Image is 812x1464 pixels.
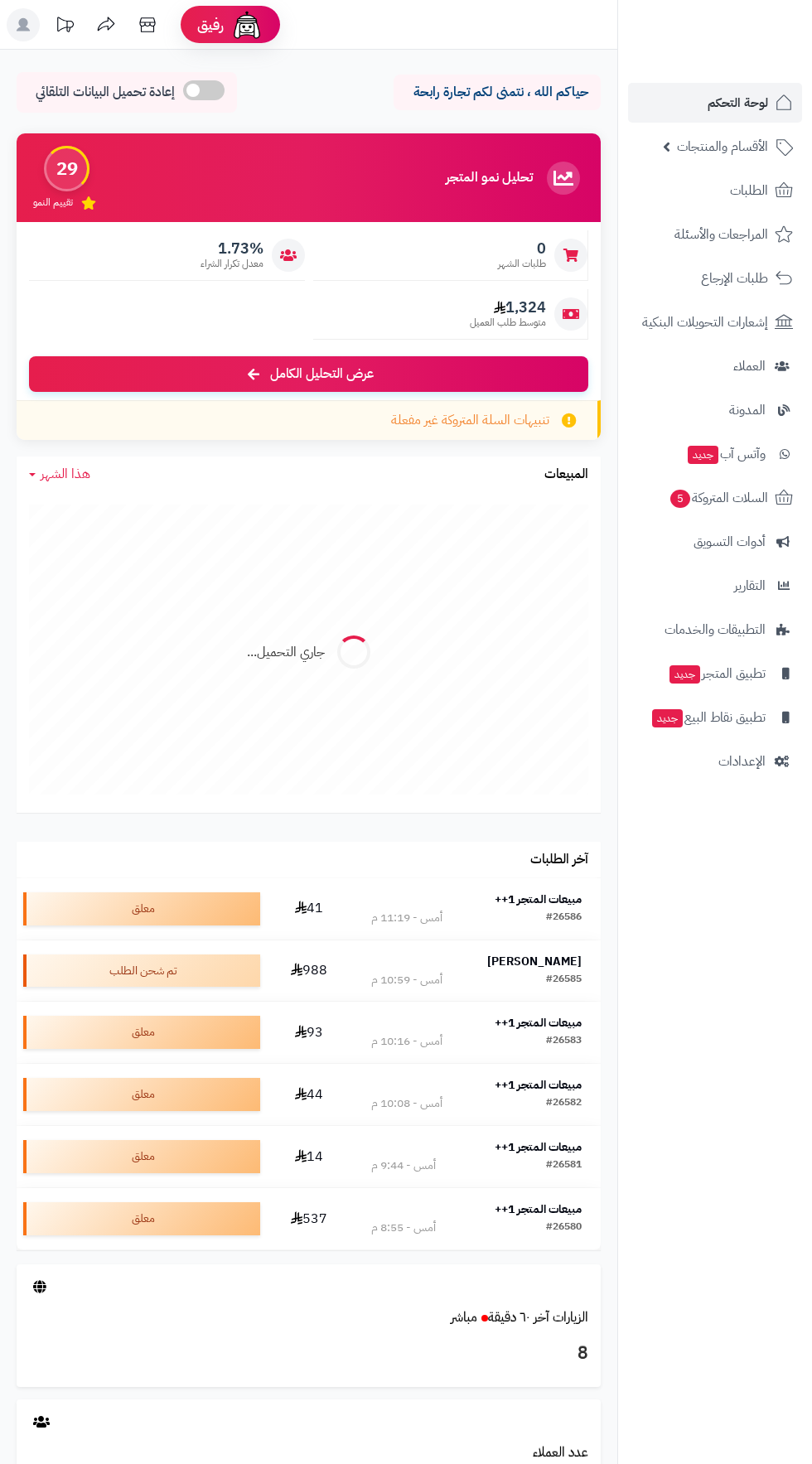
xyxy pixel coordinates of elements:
a: وآتس آبجديد [628,434,802,474]
td: 41 [267,878,352,940]
span: تقييم النمو [33,196,73,210]
div: معلق [23,892,260,925]
strong: مبيعات المتجر 1++ [495,1014,582,1032]
div: أمس - 10:08 م [371,1095,442,1112]
h3: تحليل نمو المتجر [446,171,533,186]
a: هذا الشهر [29,465,90,484]
div: أمس - 11:19 م [371,910,442,926]
span: التقارير [734,574,766,597]
span: التطبيقات والخدمات [665,618,766,641]
span: الإعدادات [718,750,766,773]
a: تطبيق نقاط البيعجديد [628,698,802,737]
td: 93 [267,1002,352,1063]
span: 5 [670,490,690,508]
span: 0 [498,239,546,258]
a: تحديثات المنصة [44,8,85,46]
span: هذا الشهر [41,464,90,484]
span: رفيق [197,15,224,35]
td: 988 [267,940,352,1002]
strong: مبيعات المتجر 1++ [495,891,582,908]
span: المراجعات والأسئلة [674,223,768,246]
span: 1,324 [470,298,546,316]
span: جديد [688,446,718,464]
a: العملاء [628,346,802,386]
a: عرض التحليل الكامل [29,356,588,392]
strong: مبيعات المتجر 1++ [495,1138,582,1156]
a: عدد العملاء [533,1442,588,1462]
span: إشعارات التحويلات البنكية [642,311,768,334]
a: الطلبات [628,171,802,210]
strong: [PERSON_NAME] [487,953,582,970]
div: #26585 [546,972,582,988]
td: 537 [267,1188,352,1249]
span: المدونة [729,399,766,422]
div: معلق [23,1140,260,1173]
a: التطبيقات والخدمات [628,610,802,650]
div: أمس - 9:44 م [371,1157,436,1174]
td: 44 [267,1064,352,1125]
h3: آخر الطلبات [530,853,588,867]
h3: 8 [29,1340,588,1368]
span: الأقسام والمنتجات [677,135,768,158]
a: السلات المتروكة5 [628,478,802,518]
a: تطبيق المتجرجديد [628,654,802,693]
span: تطبيق نقاط البيع [650,706,766,729]
td: 14 [267,1126,352,1187]
div: #26582 [546,1095,582,1112]
div: معلق [23,1016,260,1049]
a: لوحة التحكم [628,83,802,123]
span: تنبيهات السلة المتروكة غير مفعلة [391,411,549,430]
a: الإعدادات [628,742,802,781]
div: معلق [23,1078,260,1111]
div: أمس - 10:16 م [371,1033,442,1050]
img: ai-face.png [230,8,263,41]
span: السلات المتروكة [669,486,768,510]
div: أمس - 10:59 م [371,972,442,988]
span: إعادة تحميل البيانات التلقائي [36,83,175,102]
div: #26581 [546,1157,582,1174]
a: الزيارات آخر ٦٠ دقيقةمباشر [451,1307,588,1327]
a: أدوات التسويق [628,522,802,562]
div: تم شحن الطلب [23,954,260,988]
small: مباشر [451,1307,477,1327]
span: العملاء [733,355,766,378]
div: #26586 [546,910,582,926]
a: طلبات الإرجاع [628,258,802,298]
span: لوحة التحكم [708,91,768,114]
div: #26580 [546,1220,582,1236]
span: تطبيق المتجر [668,662,766,685]
div: أمس - 8:55 م [371,1220,436,1236]
span: طلبات الإرجاع [701,267,768,290]
a: إشعارات التحويلات البنكية [628,302,802,342]
div: معلق [23,1202,260,1235]
a: التقارير [628,566,802,606]
span: أدوات التسويق [694,530,766,553]
p: حياكم الله ، نتمنى لكم تجارة رابحة [406,83,588,102]
span: 1.73% [201,239,263,258]
strong: مبيعات المتجر 1++ [495,1201,582,1218]
span: وآتس آب [686,442,766,466]
span: عرض التحليل الكامل [270,365,374,384]
span: جديد [669,665,700,684]
span: معدل تكرار الشراء [201,257,263,271]
h3: المبيعات [544,467,588,482]
a: المدونة [628,390,802,430]
span: الطلبات [730,179,768,202]
span: متوسط طلب العميل [470,316,546,330]
span: جديد [652,709,683,727]
strong: مبيعات المتجر 1++ [495,1076,582,1094]
img: logo-2.png [699,46,796,81]
span: طلبات الشهر [498,257,546,271]
div: #26583 [546,1033,582,1050]
a: المراجعات والأسئلة [628,215,802,254]
div: جاري التحميل... [247,643,325,662]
